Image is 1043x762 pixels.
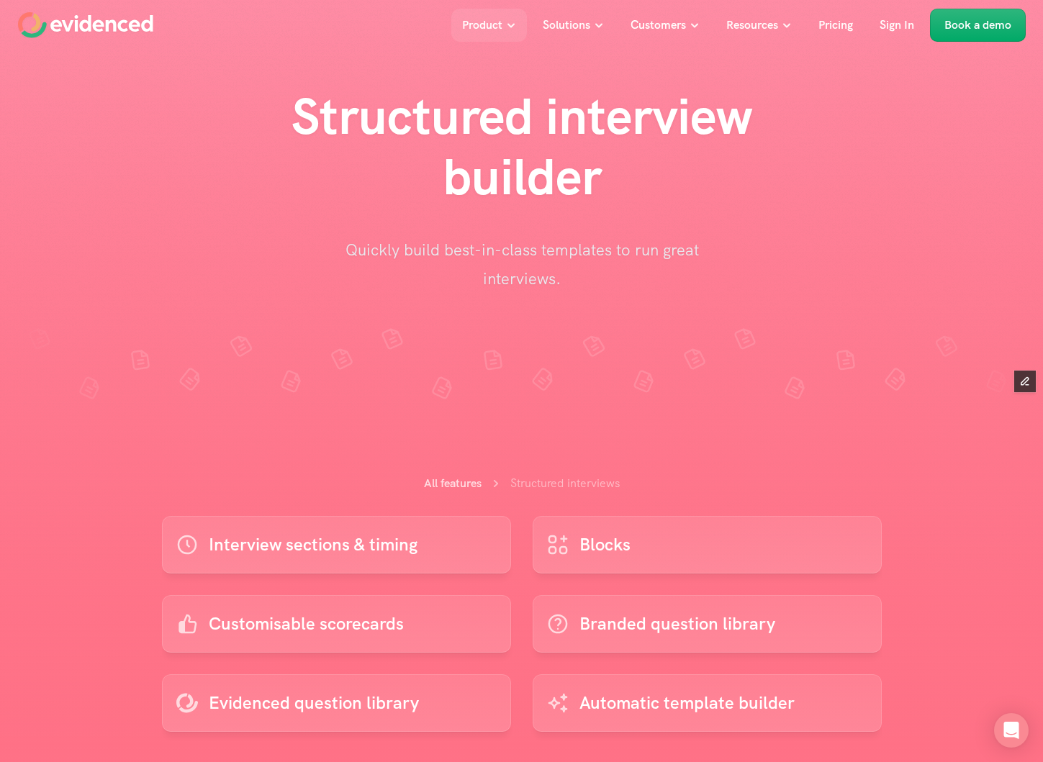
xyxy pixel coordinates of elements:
p: Pricing [818,16,853,35]
p: Blocks [579,531,631,558]
p: Customers [631,16,686,35]
a: All features [424,476,482,491]
a: Automatic template builder [533,674,882,732]
button: Edit Framer Content [1014,371,1036,392]
p: Product [462,16,502,35]
a: Sign In [869,9,925,42]
a: Home [18,12,153,38]
a: Branded question library [533,595,882,653]
p: Evidenced question library [209,689,419,717]
p: Customisable scorecards [209,610,404,638]
div: Open Intercom Messenger [994,713,1029,748]
p: Structured interviews [510,474,620,493]
a: Evidenced question library [162,674,511,732]
p: Sign In [880,16,914,35]
p: Quickly build best-in-class templates to run great interviews. [342,236,702,293]
a: Book a demo [930,9,1026,42]
a: Pricing [808,9,864,42]
a: Interview sections & timing [162,516,511,573]
p: Resources [726,16,778,35]
p: Automatic template builder [579,689,795,717]
a: Customisable scorecards [162,595,511,653]
p: Branded question library [579,610,775,638]
a: Blocks [533,516,882,573]
p: Solutions [543,16,590,35]
h1: Structured interview builder [234,86,810,207]
p: Interview sections & timing [209,531,417,558]
p: Book a demo [944,16,1011,35]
